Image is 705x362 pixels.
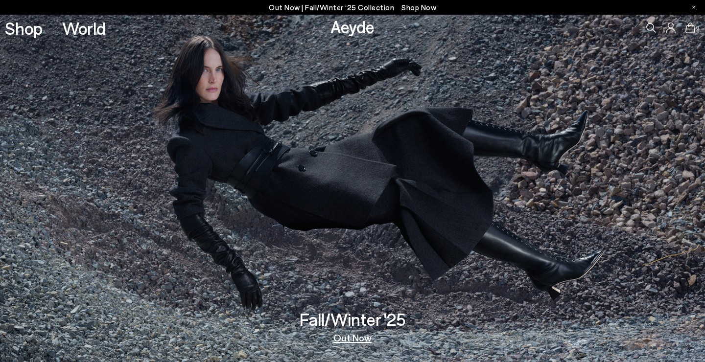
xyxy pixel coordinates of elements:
a: Aeyde [330,16,375,37]
h3: Fall/Winter '25 [300,311,406,328]
a: Shop [5,20,43,37]
p: Out Now | Fall/Winter ‘25 Collection [269,1,436,14]
span: 0 [695,25,700,31]
a: 0 [685,23,695,33]
a: World [62,20,106,37]
span: Navigate to /collections/new-in [401,3,436,12]
a: Out Now [333,333,372,342]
